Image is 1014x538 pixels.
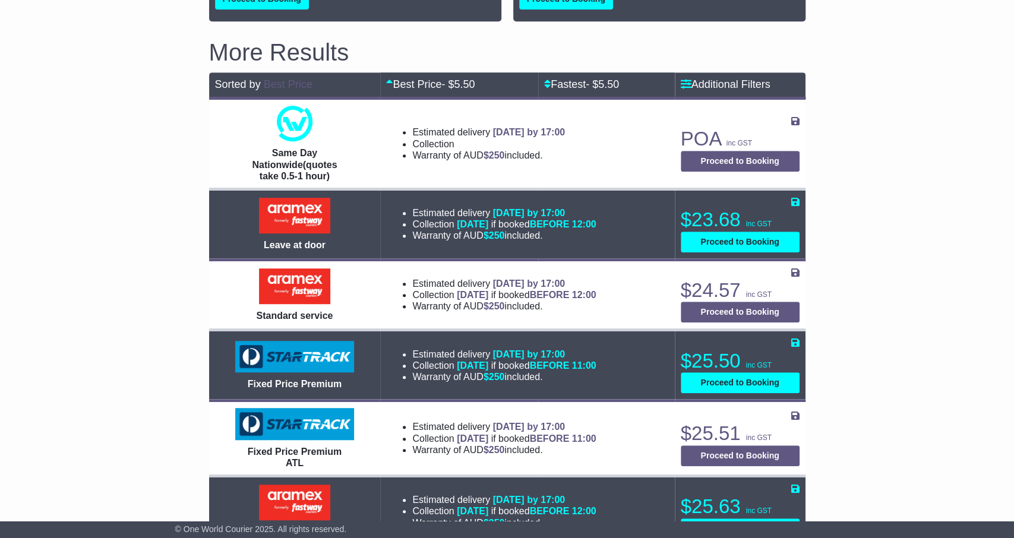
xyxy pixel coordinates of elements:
span: inc GST [746,433,772,442]
li: Warranty of AUD included. [412,371,596,382]
span: inc GST [746,220,772,228]
button: Proceed to Booking [681,445,800,466]
span: inc GST [726,139,752,147]
li: Collection [412,505,596,517]
p: $25.51 [681,422,800,445]
span: Same Day Nationwide(quotes take 0.5-1 hour) [252,148,337,181]
span: - $ [441,78,475,90]
p: $25.50 [681,349,800,373]
span: BEFORE [529,506,569,516]
span: inc GST [746,290,772,299]
span: Leave at door [264,240,326,250]
span: [DATE] [457,360,488,371]
span: 11:00 [572,433,596,444]
button: Proceed to Booking [681,302,800,322]
span: [DATE] by 17:00 [492,127,565,137]
span: 250 [489,372,505,382]
span: $ [484,445,505,455]
span: $ [484,150,505,160]
h2: More Results [209,39,805,65]
span: 250 [489,230,505,240]
span: [DATE] by 17:00 [492,208,565,218]
span: 12:00 [572,290,596,300]
button: Proceed to Booking [681,151,800,172]
span: inc GST [746,507,772,515]
span: [DATE] by 17:00 [492,495,565,505]
li: Estimated delivery [412,126,565,138]
img: Aramex: Standard service [259,268,330,304]
span: 250 [489,445,505,455]
p: $25.63 [681,495,800,518]
span: $ [484,301,505,311]
span: BEFORE [529,433,569,444]
span: [DATE] [457,219,488,229]
button: Proceed to Booking [681,372,800,393]
img: Aramex: Leave at door [259,198,330,233]
span: [DATE] [457,506,488,516]
li: Warranty of AUD included. [412,300,596,312]
li: Collection [412,360,596,371]
li: Warranty of AUD included. [412,230,596,241]
span: 12:00 [572,219,596,229]
span: BEFORE [529,290,569,300]
li: Warranty of AUD included. [412,517,596,528]
span: 5.50 [598,78,619,90]
span: BEFORE [529,219,569,229]
span: 12:00 [572,506,596,516]
span: if booked [457,290,596,300]
span: BEFORE [529,360,569,371]
li: Collection [412,138,565,150]
img: One World Courier: Same Day Nationwide(quotes take 0.5-1 hour) [277,106,312,141]
span: inc GST [746,361,772,369]
span: Sorted by [215,78,261,90]
img: Aramex: Signature required [259,485,330,520]
span: 250 [489,301,505,311]
span: if booked [457,506,596,516]
span: 11:00 [572,360,596,371]
li: Estimated delivery [412,349,596,360]
span: 5.50 [454,78,475,90]
li: Estimated delivery [412,278,596,289]
a: Fastest- $5.50 [544,78,619,90]
li: Collection [412,289,596,300]
span: Fixed Price Premium [248,379,342,389]
span: Standard service [256,311,333,321]
span: if booked [457,433,596,444]
span: © One World Courier 2025. All rights reserved. [175,524,347,534]
img: StarTrack: Fixed Price Premium ATL [235,408,354,440]
li: Estimated delivery [412,421,596,432]
span: [DATE] by 17:00 [492,279,565,289]
span: if booked [457,360,596,371]
span: [DATE] by 17:00 [492,422,565,432]
span: $ [484,518,505,528]
button: Proceed to Booking [681,232,800,252]
li: Estimated delivery [412,207,596,219]
p: $23.68 [681,208,800,232]
li: Estimated delivery [412,494,596,505]
li: Warranty of AUD included. [412,444,596,455]
a: Best Price- $5.50 [386,78,475,90]
span: if booked [457,219,596,229]
li: Collection [412,433,596,444]
span: 250 [489,518,505,528]
span: $ [484,372,505,382]
a: Additional Filters [681,78,770,90]
a: Best Price [264,78,312,90]
span: 250 [489,150,505,160]
span: $ [484,230,505,240]
li: Collection [412,219,596,230]
span: [DATE] [457,290,488,300]
li: Warranty of AUD included. [412,150,565,161]
span: Fixed Price Premium ATL [248,447,342,468]
span: [DATE] by 17:00 [492,349,565,359]
p: $24.57 [681,279,800,302]
img: StarTrack: Fixed Price Premium [235,341,354,373]
span: - $ [586,78,619,90]
span: [DATE] [457,433,488,444]
p: POA [681,127,800,151]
